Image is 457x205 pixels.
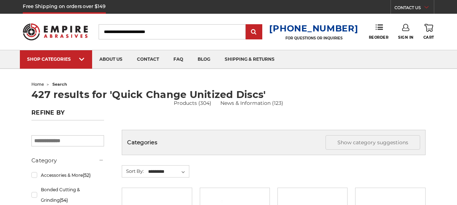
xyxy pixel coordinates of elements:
a: Reorder [369,24,389,39]
a: [PHONE_NUMBER] [269,23,358,34]
h1: 427 results for 'Quick Change Unitized Discs' [31,90,426,99]
h5: Category [31,156,104,165]
a: Cart [423,24,434,40]
a: shipping & returns [217,50,282,69]
span: (52) [83,172,91,178]
a: CONTACT US [395,4,434,14]
p: FOR QUESTIONS OR INQUIRIES [269,36,358,40]
input: Submit [247,25,261,39]
span: (54) [60,197,68,203]
a: Accessories & More(52) [31,169,104,181]
img: Empire Abrasives [23,19,87,44]
span: Cart [423,35,434,40]
span: Sign In [398,35,414,40]
button: Show category suggestions [325,135,420,150]
span: search [52,82,67,87]
a: about us [92,50,130,69]
label: Sort By: [122,166,144,176]
a: contact [130,50,166,69]
h5: Categories [127,135,420,150]
span: Reorder [369,35,389,40]
a: faq [166,50,190,69]
a: home [31,82,44,87]
div: SHOP CATEGORIES [27,56,85,62]
a: blog [190,50,217,69]
a: News & Information (123) [220,99,283,107]
a: Products (304) [174,99,211,107]
select: Sort By: [147,166,189,177]
h5: Refine by [31,109,104,120]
